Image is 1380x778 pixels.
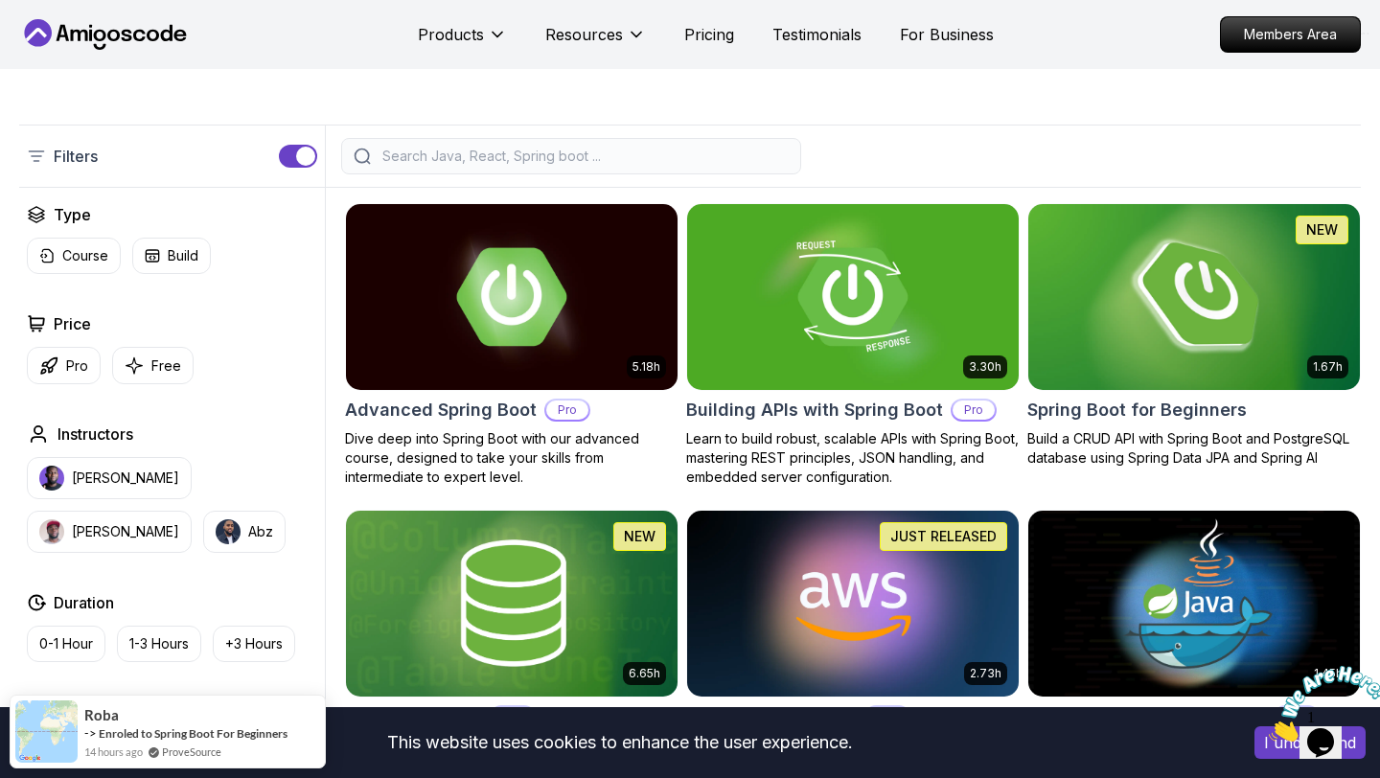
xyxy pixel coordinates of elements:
p: Members Area [1221,17,1360,52]
a: Pricing [684,23,734,46]
p: 0-1 Hour [39,634,93,653]
p: 1.67h [1313,359,1343,375]
img: instructor img [39,519,64,544]
p: Build a CRUD API with Spring Boot and PostgreSQL database using Spring Data JPA and Spring AI [1027,429,1361,468]
button: Accept cookies [1254,726,1366,759]
button: Products [418,23,507,61]
iframe: chat widget [1261,658,1380,749]
button: Pro [27,347,101,384]
p: Learn to build robust, scalable APIs with Spring Boot, mastering REST principles, JSON handling, ... [686,429,1020,487]
p: NEW [1306,220,1338,240]
p: Free [151,356,181,376]
p: Pro [546,400,588,420]
h2: Advanced Spring Boot [345,397,537,423]
button: instructor img[PERSON_NAME] [27,511,192,553]
a: Members Area [1220,16,1361,53]
p: Course [62,246,108,265]
span: Roba [84,707,119,723]
p: Filters [54,145,98,168]
p: NEW [624,527,655,546]
button: Free [112,347,194,384]
button: Build [132,238,211,274]
p: 5.18h [632,359,660,375]
p: 2.73h [970,666,1001,681]
p: Abz [248,522,273,541]
p: Resources [545,23,623,46]
p: Pro [953,400,995,420]
p: 3.30h [969,359,1001,375]
p: 6.65h [629,666,660,681]
h2: Spring Data JPA [345,703,482,730]
p: +3 Hours [225,634,283,653]
span: 14 hours ago [84,744,143,760]
p: [PERSON_NAME] [72,469,179,488]
p: [PERSON_NAME] [72,522,179,541]
a: Advanced Spring Boot card5.18hAdvanced Spring BootProDive deep into Spring Boot with our advanced... [345,203,678,487]
img: instructor img [216,519,241,544]
h2: Building APIs with Spring Boot [686,397,943,423]
img: Advanced Spring Boot card [346,204,678,390]
p: Build [168,246,198,265]
p: Dive deep into Spring Boot with our advanced course, designed to take your skills from intermedia... [345,429,678,487]
div: This website uses cookies to enhance the user experience. [14,721,1226,764]
button: +3 Hours [213,626,295,662]
button: Course [27,238,121,274]
span: 1 [8,8,15,24]
button: instructor imgAbz [203,511,286,553]
h2: Docker for Java Developers [1027,703,1266,730]
button: Resources [545,23,646,61]
img: provesource social proof notification image [15,700,78,763]
button: instructor img[PERSON_NAME] [27,457,192,499]
input: Search Java, React, Spring boot ... [379,147,789,166]
a: ProveSource [162,744,221,760]
h2: Type [54,203,91,226]
a: Spring Data JPA card6.65hNEWSpring Data JPAProMaster database management, advanced querying, and ... [345,510,678,774]
button: 0-1 Hour [27,626,105,662]
h2: AWS for Developers [686,703,857,730]
a: For Business [900,23,994,46]
h2: Spring Boot for Beginners [1027,397,1247,423]
h2: Price [54,312,91,335]
p: Products [418,23,484,46]
p: Pro [66,356,88,376]
img: Docker for Java Developers card [1028,511,1360,697]
a: Enroled to Spring Boot For Beginners [99,726,287,741]
img: Chat attention grabber [8,8,126,83]
a: Testimonials [772,23,862,46]
a: Building APIs with Spring Boot card3.30hBuilding APIs with Spring BootProLearn to build robust, s... [686,203,1020,487]
img: Spring Boot for Beginners card [1020,199,1368,394]
img: AWS for Developers card [687,511,1019,697]
img: Building APIs with Spring Boot card [687,204,1019,390]
span: -> [84,725,97,741]
button: 1-3 Hours [117,626,201,662]
img: Spring Data JPA card [346,511,678,697]
h2: Instructors [57,423,133,446]
p: JUST RELEASED [890,527,997,546]
img: instructor img [39,466,64,491]
h2: Duration [54,591,114,614]
a: Spring Boot for Beginners card1.67hNEWSpring Boot for BeginnersBuild a CRUD API with Spring Boot ... [1027,203,1361,468]
p: 1-3 Hours [129,634,189,653]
